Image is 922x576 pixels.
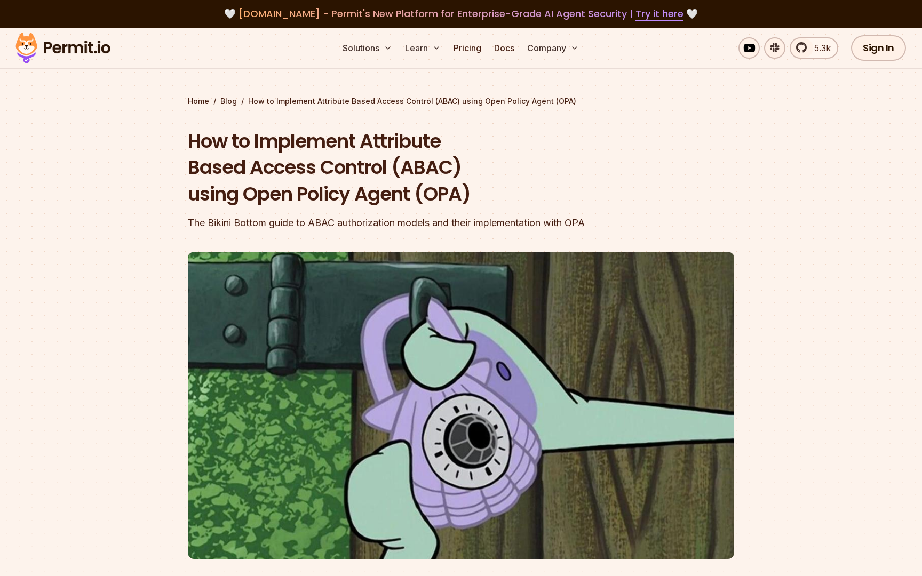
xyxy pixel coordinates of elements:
[188,96,734,107] div: / /
[338,37,396,59] button: Solutions
[188,252,734,559] img: How to Implement Attribute Based Access Control (ABAC) using Open Policy Agent (OPA)
[401,37,445,59] button: Learn
[188,128,598,207] h1: How to Implement Attribute Based Access Control (ABAC) using Open Policy Agent (OPA)
[635,7,683,21] a: Try it here
[490,37,519,59] a: Docs
[790,37,838,59] a: 5.3k
[188,215,598,230] div: The Bikini Bottom guide to ABAC authorization models and their implementation with OPA
[220,96,237,107] a: Blog
[26,6,896,21] div: 🤍 🤍
[523,37,583,59] button: Company
[449,37,486,59] a: Pricing
[11,30,115,66] img: Permit logo
[851,35,906,61] a: Sign In
[808,42,831,54] span: 5.3k
[239,7,683,20] span: [DOMAIN_NAME] - Permit's New Platform for Enterprise-Grade AI Agent Security |
[188,96,209,107] a: Home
